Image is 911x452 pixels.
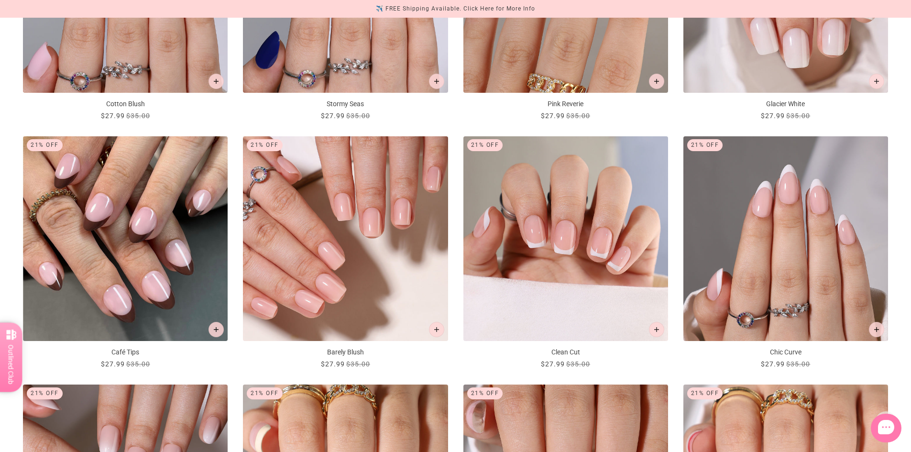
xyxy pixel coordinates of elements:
div: 21% Off [467,387,503,399]
p: Pink Reverie [463,99,668,109]
span: $27.99 [761,112,785,120]
span: $35.00 [786,112,810,120]
span: $35.00 [566,112,590,120]
button: Add to cart [869,322,884,337]
button: Add to cart [209,322,224,337]
a: Café Tips [23,136,228,369]
img: barely-blush-press-on-manicure-2_700x.jpg [243,136,448,341]
span: $35.00 [126,360,150,368]
span: $35.00 [126,112,150,120]
button: Add to cart [869,74,884,89]
button: Add to cart [429,322,444,337]
div: 21% Off [27,387,63,399]
div: 21% Off [687,387,723,399]
a: Clean Cut [463,136,668,369]
span: $27.99 [541,112,565,120]
span: $35.00 [346,360,370,368]
span: $35.00 [786,360,810,368]
p: Clean Cut [463,347,668,357]
a: Chic Curve [683,136,888,369]
span: $27.99 [321,112,345,120]
p: Café Tips [23,347,228,357]
div: 21% Off [27,139,63,151]
span: $35.00 [566,360,590,368]
button: Add to cart [429,74,444,89]
div: 21% Off [687,139,723,151]
p: Stormy Seas [243,99,448,109]
span: $27.99 [101,112,125,120]
button: Add to cart [209,74,224,89]
p: Cotton Blush [23,99,228,109]
p: Chic Curve [683,347,888,357]
button: Add to cart [649,74,664,89]
div: 21% Off [247,387,283,399]
span: $35.00 [346,112,370,120]
span: $27.99 [541,360,565,368]
button: Add to cart [649,322,664,337]
div: ✈️ FREE Shipping Available. Click Here for More Info [376,4,535,14]
p: Barely Blush [243,347,448,357]
span: $27.99 [321,360,345,368]
span: $27.99 [761,360,785,368]
p: Glacier White [683,99,888,109]
div: 21% Off [467,139,503,151]
span: $27.99 [101,360,125,368]
a: Barely Blush [243,136,448,369]
div: 21% Off [247,139,283,151]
